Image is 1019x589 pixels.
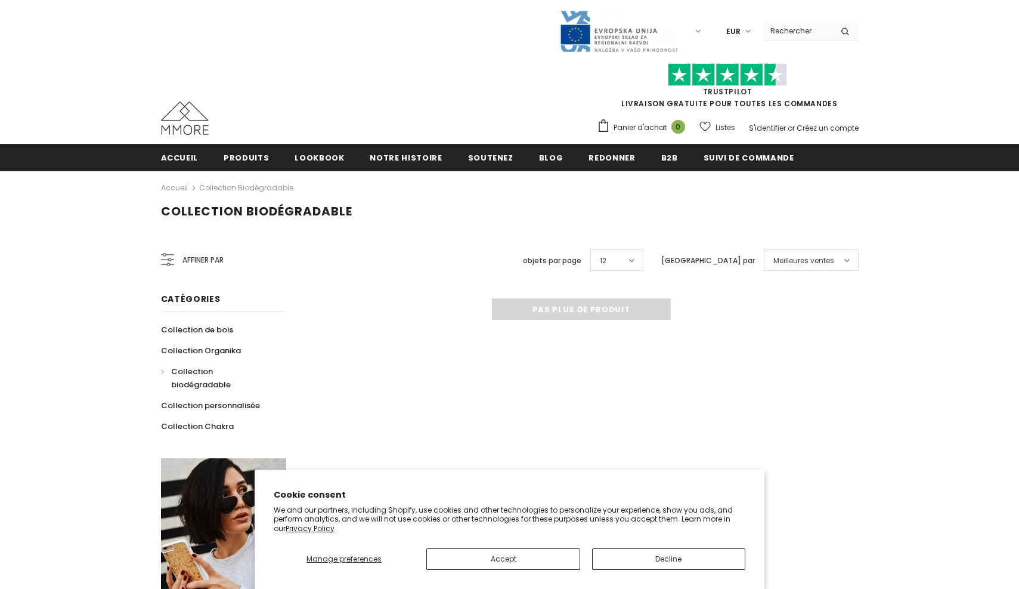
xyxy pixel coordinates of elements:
span: Accueil [161,152,199,164]
img: Cas MMORE [161,101,209,135]
input: Search Site [763,22,832,39]
a: Collection biodégradable [199,183,293,193]
span: Listes [716,122,735,134]
a: Collection Chakra [161,416,234,437]
span: B2B [661,152,678,164]
a: Privacy Policy [286,523,334,534]
a: Créez un compte [797,123,859,133]
a: B2B [661,144,678,171]
a: Collection biodégradable [161,361,273,395]
a: Javni Razpis [559,26,679,36]
span: Collection Chakra [161,421,234,432]
span: Meilleures ventes [773,255,834,267]
a: Listes [699,117,735,138]
span: Affiner par [182,254,224,267]
img: Faites confiance aux étoiles pilotes [668,63,787,87]
span: Catégories [161,293,221,305]
span: Lookbook [295,152,344,164]
h2: Cookie consent [274,489,745,501]
span: Collection de bois [161,324,233,335]
a: TrustPilot [703,87,752,97]
a: soutenez [468,144,513,171]
span: Collection personnalisée [161,400,260,411]
a: Lookbook [295,144,344,171]
a: Collection Organika [161,340,241,361]
a: Accueil [161,181,188,195]
button: Decline [592,548,745,570]
a: Panier d'achat 0 [597,119,691,137]
label: objets par page [523,255,581,267]
span: Collection biodégradable [161,203,352,220]
span: Suivi de commande [704,152,794,164]
span: Collection biodégradable [171,366,231,390]
span: Collection Organika [161,345,241,356]
span: Manage preferences [306,554,382,564]
a: Notre histoire [370,144,442,171]
img: Javni Razpis [559,10,679,53]
span: Produits [224,152,269,164]
span: Redonner [589,152,635,164]
span: Panier d'achat [614,122,667,134]
span: or [788,123,795,133]
button: Manage preferences [274,548,414,570]
span: 12 [600,255,606,267]
a: Redonner [589,144,635,171]
p: We and our partners, including Shopify, use cookies and other technologies to personalize your ex... [274,505,745,534]
span: Notre histoire [370,152,442,164]
span: soutenez [468,152,513,164]
span: EUR [726,26,741,38]
label: [GEOGRAPHIC_DATA] par [661,255,755,267]
a: Blog [539,144,563,171]
a: Produits [224,144,269,171]
span: Blog [539,152,563,164]
a: Collection personnalisée [161,395,260,416]
a: Suivi de commande [704,144,794,171]
span: LIVRAISON GRATUITE POUR TOUTES LES COMMANDES [597,69,859,109]
a: S'identifier [749,123,786,133]
a: Accueil [161,144,199,171]
button: Accept [426,548,580,570]
span: 0 [671,120,685,134]
a: Collection de bois [161,319,233,340]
